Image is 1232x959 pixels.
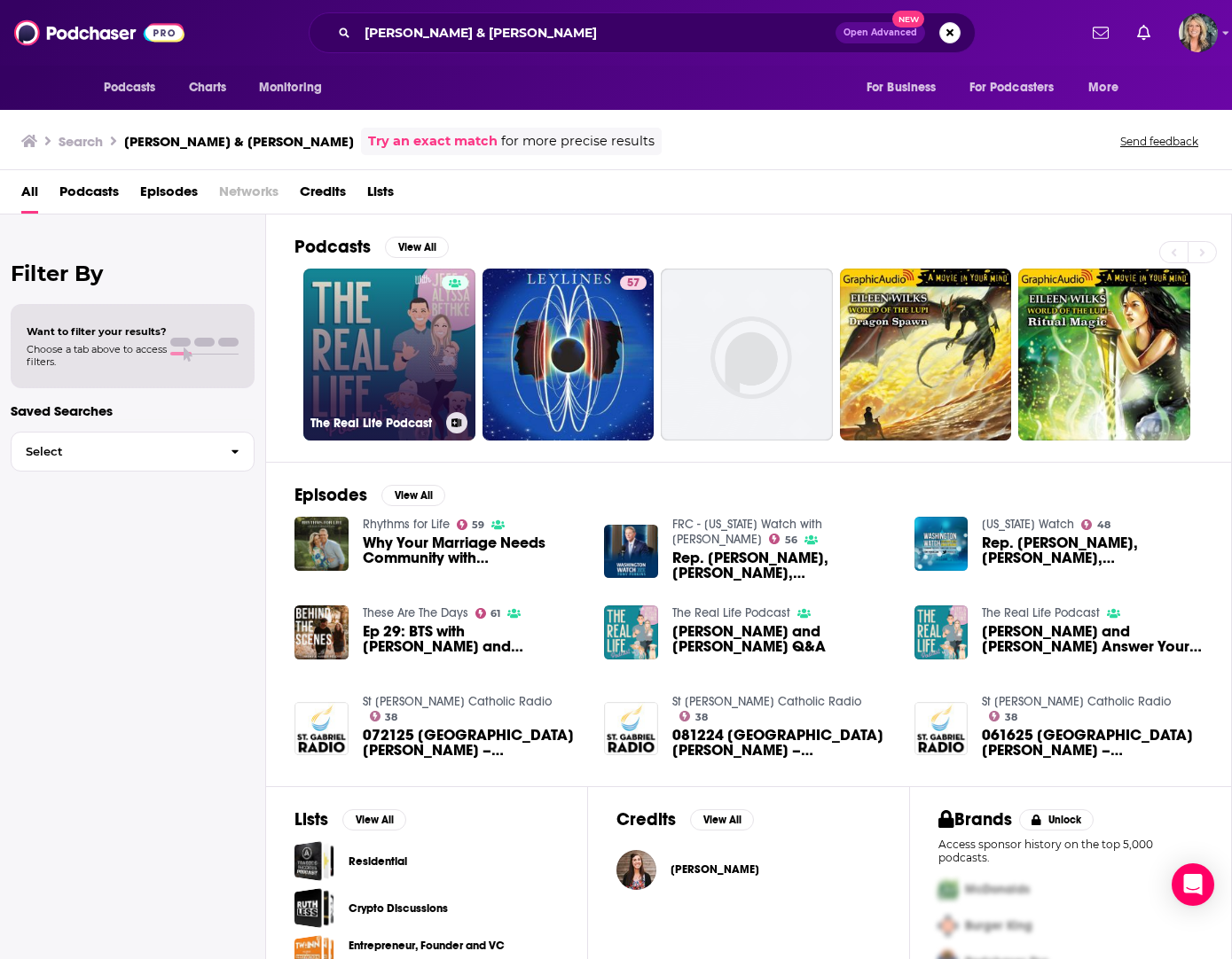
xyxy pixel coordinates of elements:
[357,19,836,47] input: Search podcasts, credits, & more...
[672,550,893,581] a: Rep. Ralph Norman, Ben Weingarten, Jeff King, Alyssa Ahlgren
[349,899,448,918] a: Crypto Discussions
[604,702,658,756] a: 081224 Saint Gabriel Café – Jeff and Alyssa Tiel
[104,75,156,100] span: Podcasts
[844,28,917,37] span: Open Advanced
[982,624,1203,654] span: [PERSON_NAME] and [PERSON_NAME] Answer Your Questions
[938,808,1012,830] h2: Brands
[294,605,349,659] img: Ep 29: BTS with Jeff and Alyssa Bethke - Family As A Team And Establishing Marriage Rhythms
[294,808,328,830] h2: Lists
[616,808,754,830] a: CreditsView All
[294,702,349,756] a: 072125 Saint Gabriel Café – Jeff and Alyssa Tiel
[982,535,1203,565] span: Rep. [PERSON_NAME], [PERSON_NAME], [PERSON_NAME], [PERSON_NAME]
[363,624,584,654] span: Ep 29: BTS with [PERSON_NAME] and [PERSON_NAME] - Family As A Team And Establishing Marriage Rhythms
[300,177,346,214] a: Credits
[381,485,445,506] button: View All
[310,416,439,431] h3: The Real Life Podcast
[363,728,584,758] a: 072125 Saint Gabriel Café – Jeff and Alyssa Tiel
[938,838,1203,864] p: Access sponsor history on the top 5,000 podcasts.
[11,402,255,419] p: Saved Searches
[367,177,394,214] a: Lists
[931,871,965,908] img: First Pro Logo
[124,133,354,150] h3: [PERSON_NAME] & [PERSON_NAME]
[294,808,406,830] a: ListsView All
[12,446,216,457] span: Select
[1081,519,1110,530] a: 48
[672,624,893,654] span: [PERSON_NAME] and [PERSON_NAME] Q&A
[21,177,38,214] a: All
[690,809,754,830] button: View All
[616,841,881,898] button: Alyssa BethkeAlyssa Bethke
[1115,134,1204,149] button: Send feedback
[294,888,334,928] a: Crypto Discussions
[349,852,407,871] a: Residential
[627,275,640,292] span: 57
[616,808,676,830] h2: Credits
[620,276,647,290] a: 57
[363,694,552,709] a: St Gabriel Catholic Radio
[672,517,822,547] a: FRC - Washington Watch with Tony Perkins
[294,517,349,571] a: Why Your Marriage Needs Community with Jeff and Alyssa Bethke
[140,177,198,214] span: Episodes
[501,131,655,152] span: for more precise results
[965,918,1032,933] span: Burger King
[457,519,485,530] a: 59
[982,728,1203,758] a: 061625 Saint Gabriel Café – Jeff and Alyssa Tiel
[1179,13,1218,52] span: Logged in as lisa.beech
[1179,13,1218,52] button: Show profile menu
[363,535,584,565] a: Why Your Marriage Needs Community with Jeff and Alyssa Bethke
[867,75,937,100] span: For Business
[294,484,367,506] h2: Episodes
[475,608,501,619] a: 61
[385,237,449,258] button: View All
[989,711,1017,721] a: 38
[604,605,658,659] img: Jeff and Alyssa Q&A
[931,908,965,944] img: Second Pro Logo
[385,713,397,721] span: 38
[836,22,925,43] button: Open AdvancedNew
[672,550,893,581] span: Rep. [PERSON_NAME], [PERSON_NAME], [PERSON_NAME], [PERSON_NAME]
[59,133,103,150] h3: Search
[472,521,484,529] span: 59
[1130,18,1157,48] a: Show notifications dropdown
[294,236,449,258] a: PodcastsView All
[342,809,406,830] button: View All
[982,605,1100,620] a: The Real Life Podcast
[672,694,861,709] a: St Gabriel Catholic Radio
[91,71,179,105] button: open menu
[769,534,797,544] a: 56
[59,177,119,214] span: Podcasts
[695,713,708,721] span: 38
[672,624,893,654] a: Jeff and Alyssa Q&A
[892,11,924,27] span: New
[11,261,255,286] h2: Filter By
[363,535,584,565] span: Why Your Marriage Needs Community with [PERSON_NAME] and [PERSON_NAME]
[982,517,1074,532] a: Washington Watch
[1172,863,1214,906] div: Open Intercom Messenger
[303,269,475,441] a: The Real Life Podcast
[616,850,656,890] img: Alyssa Bethke
[1076,71,1141,105] button: open menu
[27,325,167,338] span: Want to filter your results?
[604,525,658,579] img: Rep. Ralph Norman, Ben Weingarten, Jeff King, Alyssa Ahlgren
[14,16,184,50] img: Podchaser - Follow, Share and Rate Podcasts
[177,71,238,105] a: Charts
[1005,713,1017,721] span: 38
[27,343,167,368] span: Choose a tab above to access filters.
[363,517,450,532] a: Rhythms for Life
[294,841,334,881] a: Residential
[219,177,279,214] span: Networks
[914,517,969,571] img: Rep. Ralph Norman, Ben Weingarten, Jeff King, Alyssa Ahlgren
[1086,18,1116,48] a: Show notifications dropdown
[679,711,708,721] a: 38
[363,728,584,758] span: 072125 [GEOGRAPHIC_DATA][PERSON_NAME] – [PERSON_NAME] and [PERSON_NAME]
[672,605,790,620] a: The Real Life Podcast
